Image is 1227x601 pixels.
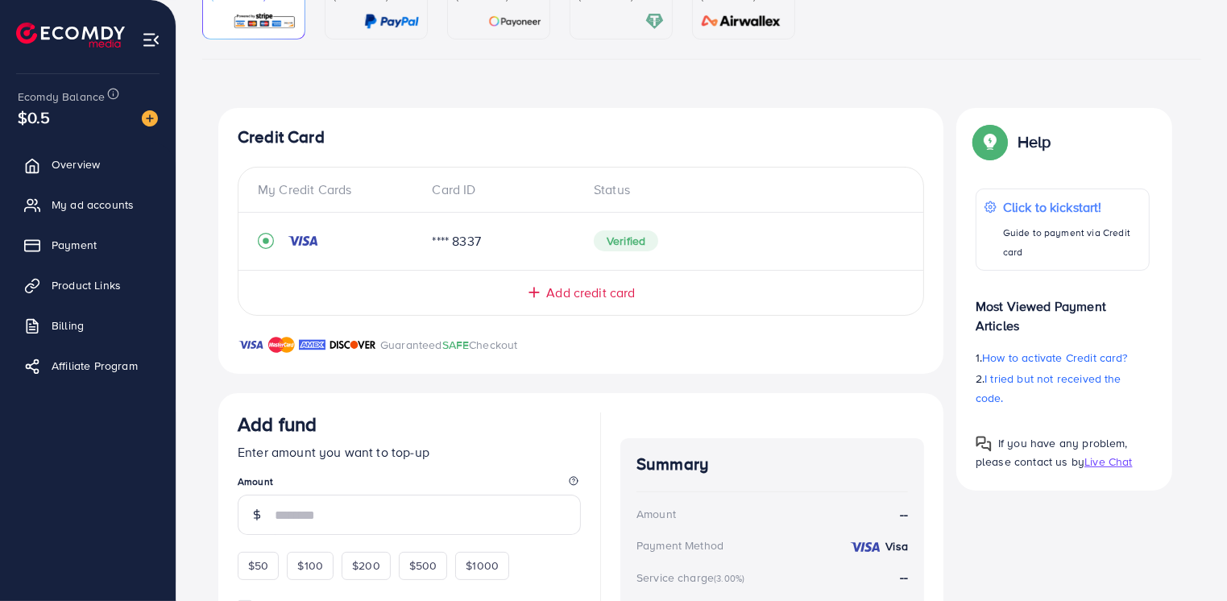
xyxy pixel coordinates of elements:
[581,180,904,199] div: Status
[409,557,437,574] span: $500
[645,12,664,31] img: card
[1159,528,1215,589] iframe: Chat
[976,284,1150,335] p: Most Viewed Payment Articles
[52,197,134,213] span: My ad accounts
[594,230,658,251] span: Verified
[238,335,264,354] img: brand
[885,538,908,554] strong: Visa
[299,335,325,354] img: brand
[52,277,121,293] span: Product Links
[238,412,317,436] h3: Add fund
[420,180,582,199] div: Card ID
[976,435,1128,470] span: If you have any problem, please contact us by
[976,436,992,452] img: Popup guide
[287,234,319,247] img: credit
[142,110,158,126] img: image
[12,189,164,221] a: My ad accounts
[442,337,470,353] span: SAFE
[900,568,908,586] strong: --
[52,358,138,374] span: Affiliate Program
[12,350,164,382] a: Affiliate Program
[330,335,376,354] img: brand
[248,557,268,574] span: $50
[1003,197,1141,217] p: Click to kickstart!
[636,506,676,522] div: Amount
[714,572,744,585] small: (3.00%)
[976,371,1121,406] span: I tried but not received the code.
[849,541,881,553] img: credit
[238,127,924,147] h4: Credit Card
[900,505,908,524] strong: --
[142,31,160,49] img: menu
[1084,454,1132,470] span: Live Chat
[380,335,518,354] p: Guaranteed Checkout
[352,557,380,574] span: $200
[976,369,1150,408] p: 2.
[466,557,499,574] span: $1000
[52,237,97,253] span: Payment
[976,127,1005,156] img: Popup guide
[52,317,84,334] span: Billing
[16,23,125,48] img: logo
[364,12,419,31] img: card
[238,475,581,495] legend: Amount
[488,12,541,31] img: card
[18,106,51,129] span: $0.5
[297,557,323,574] span: $100
[238,442,581,462] p: Enter amount you want to top-up
[12,229,164,261] a: Payment
[18,89,105,105] span: Ecomdy Balance
[12,148,164,180] a: Overview
[268,335,295,354] img: brand
[636,537,723,553] div: Payment Method
[982,350,1127,366] span: How to activate Credit card?
[1018,132,1051,151] p: Help
[636,454,908,475] h4: Summary
[1003,223,1141,262] p: Guide to payment via Credit card
[52,156,100,172] span: Overview
[546,284,635,302] span: Add credit card
[233,12,296,31] img: card
[696,12,786,31] img: card
[12,269,164,301] a: Product Links
[976,348,1150,367] p: 1.
[636,570,749,586] div: Service charge
[258,180,420,199] div: My Credit Cards
[258,233,274,249] svg: record circle
[12,309,164,342] a: Billing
